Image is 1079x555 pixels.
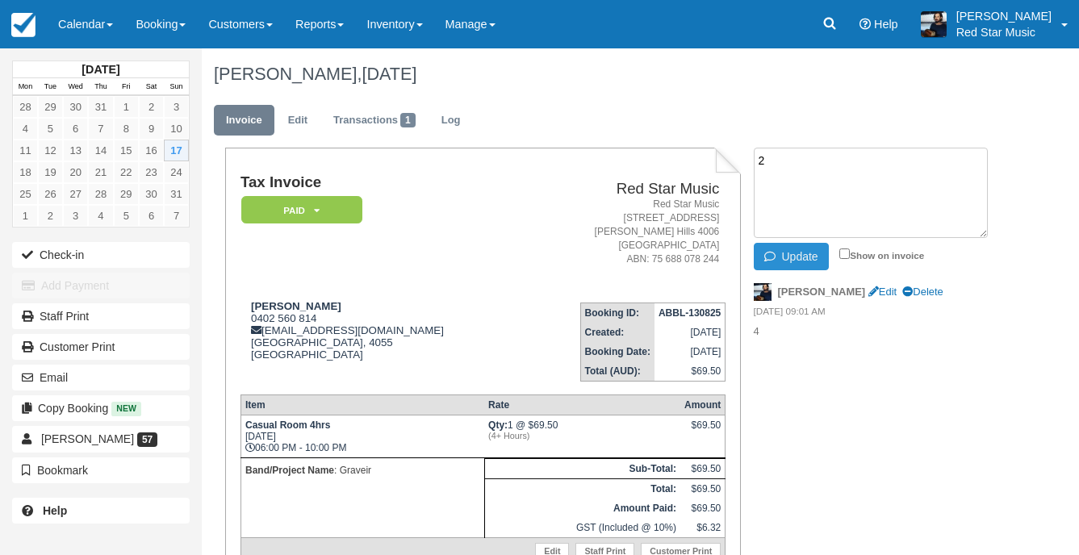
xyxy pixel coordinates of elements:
a: 10 [164,118,189,140]
td: [DATE] [655,323,726,342]
a: 16 [139,140,164,161]
a: 29 [38,96,63,118]
img: A1 [921,11,947,37]
a: 6 [63,118,88,140]
a: 21 [88,161,113,183]
a: 26 [38,183,63,205]
img: checkfront-main-nav-mini-logo.png [11,13,36,37]
a: 2 [139,96,164,118]
button: Check-in [12,242,190,268]
a: Log [429,105,473,136]
div: 0402 560 814 [EMAIL_ADDRESS][DOMAIN_NAME] [GEOGRAPHIC_DATA], 4055 [GEOGRAPHIC_DATA] [240,300,523,381]
i: Help [859,19,871,30]
a: Staff Print [12,303,190,329]
a: 25 [13,183,38,205]
a: 9 [139,118,164,140]
th: Booking ID: [580,303,655,323]
a: 2 [38,205,63,227]
span: 57 [137,432,157,447]
th: Rate [484,394,680,415]
a: 11 [13,140,38,161]
a: 30 [139,183,164,205]
a: 20 [63,161,88,183]
a: 4 [88,205,113,227]
span: New [111,402,141,415]
a: 22 [114,161,139,183]
p: 4 [754,324,999,340]
a: 14 [88,140,113,161]
a: 17 [164,140,189,161]
a: 12 [38,140,63,161]
p: Red Star Music [956,24,1052,40]
th: Mon [13,78,38,96]
a: Transactions1 [321,105,428,136]
p: : Graveir [245,462,480,478]
th: Total (AUD): [580,361,655,382]
a: 13 [63,140,88,161]
strong: [PERSON_NAME] [778,286,866,298]
a: Customer Print [12,334,190,360]
a: [PERSON_NAME] 57 [12,426,190,452]
a: 1 [114,96,139,118]
a: 29 [114,183,139,205]
h1: [PERSON_NAME], [214,65,999,84]
th: Thu [88,78,113,96]
a: 31 [164,183,189,205]
td: $69.50 [655,361,726,382]
a: 18 [13,161,38,183]
label: Show on invoice [839,250,924,261]
a: 27 [63,183,88,205]
td: $69.50 [680,499,726,518]
b: Help [43,504,67,517]
th: Wed [63,78,88,96]
td: GST (Included @ 10%) [484,518,680,538]
a: 23 [139,161,164,183]
td: $6.32 [680,518,726,538]
strong: ABBL-130825 [659,307,721,319]
a: 6 [139,205,164,227]
p: [PERSON_NAME] [956,8,1052,24]
a: Paid [240,195,357,225]
strong: Band/Project Name [245,465,334,476]
a: 28 [88,183,113,205]
em: (4+ Hours) [488,431,676,440]
th: Total: [484,478,680,499]
em: Paid [241,196,362,224]
a: 8 [114,118,139,140]
button: Add Payment [12,273,190,298]
strong: Qty [488,419,508,431]
h2: Red Star Music [529,181,719,198]
a: 31 [88,96,113,118]
button: Bookmark [12,457,190,483]
a: Delete [902,286,943,298]
strong: Casual Room 4hrs [245,419,330,431]
a: Help [12,498,190,524]
th: Tue [38,78,63,96]
span: Help [874,18,898,31]
strong: [DATE] [82,63,119,76]
th: Booking Date: [580,342,655,361]
th: Item [240,394,484,415]
th: Amount Paid: [484,499,680,518]
a: 5 [38,118,63,140]
td: $69.50 [680,478,726,499]
a: 15 [114,140,139,161]
th: Sat [139,78,164,96]
a: 5 [114,205,139,227]
th: Created: [580,323,655,342]
a: 3 [164,96,189,118]
span: [PERSON_NAME] [41,432,134,445]
strong: [PERSON_NAME] [251,300,341,312]
button: Copy Booking New [12,395,190,421]
a: 7 [164,205,189,227]
address: Red Star Music [STREET_ADDRESS] [PERSON_NAME] Hills 4006 [GEOGRAPHIC_DATA] ABN: 75 688 078 244 [529,198,719,267]
a: 3 [63,205,88,227]
a: Invoice [214,105,274,136]
a: 1 [13,205,38,227]
input: Show on invoice [839,248,850,259]
div: $69.50 [684,419,721,444]
a: 28 [13,96,38,118]
td: 1 @ $69.50 [484,415,680,457]
a: 30 [63,96,88,118]
a: 7 [88,118,113,140]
